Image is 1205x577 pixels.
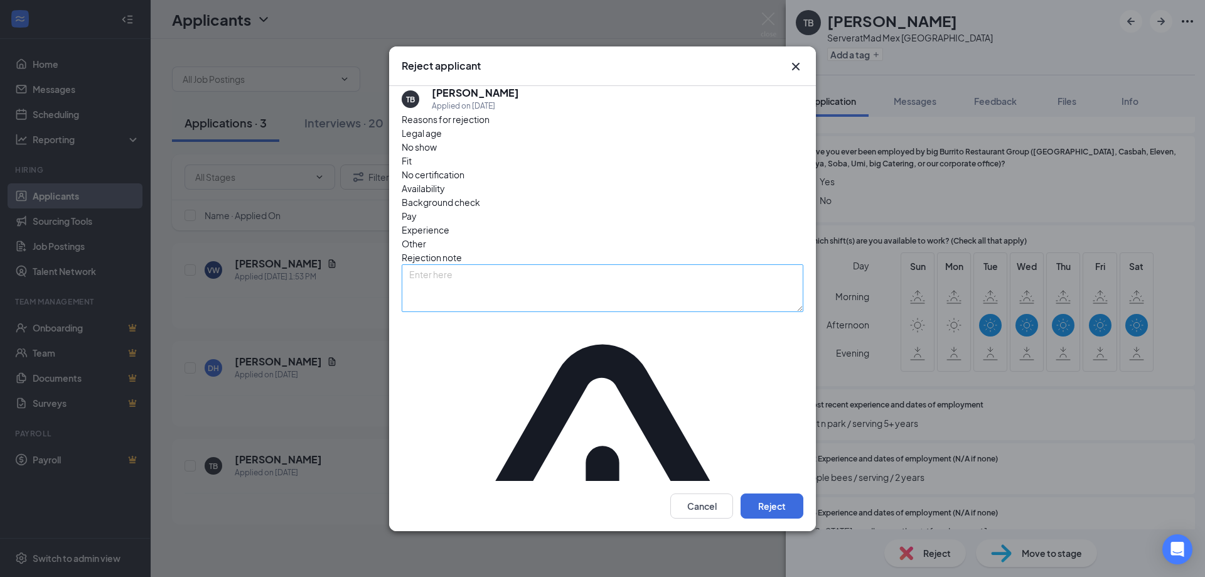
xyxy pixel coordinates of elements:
[406,94,415,104] div: TB
[402,252,462,263] span: Rejection note
[788,59,803,74] svg: Cross
[402,209,417,223] span: Pay
[402,154,412,168] span: Fit
[670,493,733,518] button: Cancel
[402,181,445,195] span: Availability
[1162,534,1192,564] div: Open Intercom Messenger
[402,168,464,181] span: No certification
[402,140,437,154] span: No show
[788,59,803,74] button: Close
[402,59,481,73] h3: Reject applicant
[402,237,426,251] span: Other
[402,114,490,125] span: Reasons for rejection
[432,86,519,100] h5: [PERSON_NAME]
[432,100,519,112] div: Applied on [DATE]
[402,195,480,209] span: Background check
[741,493,803,518] button: Reject
[402,126,442,140] span: Legal age
[402,223,449,237] span: Experience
